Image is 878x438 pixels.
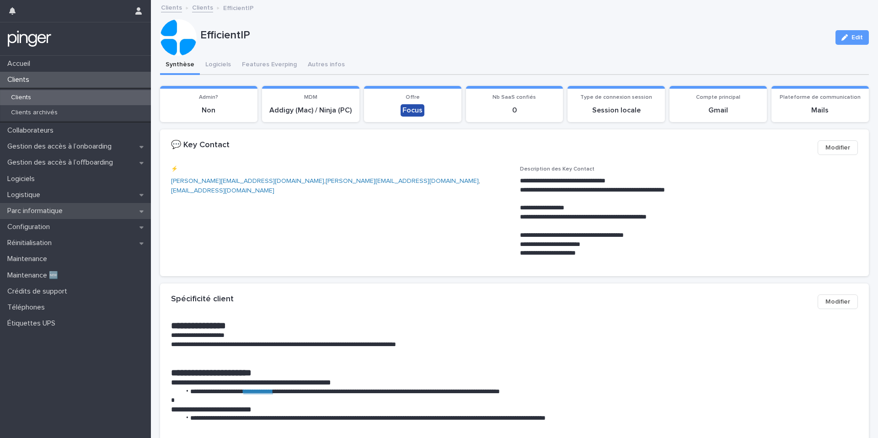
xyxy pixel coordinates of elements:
button: Edit [835,30,869,45]
p: Logiciels [4,175,42,183]
span: Compte principal [696,95,740,100]
p: EfficientIP [200,29,828,42]
span: Plateforme de communication [780,95,861,100]
img: mTgBEunGTSyRkCgitkcU [7,30,52,48]
div: Focus [401,104,424,117]
p: 0 [471,106,558,115]
p: Collaborateurs [4,126,61,135]
p: EfficientIP [223,2,254,12]
p: Clients archivés [4,109,65,117]
p: Téléphones [4,303,52,312]
p: Gestion des accès à l’offboarding [4,158,120,167]
button: Logiciels [200,56,236,75]
button: Features Everping [236,56,302,75]
button: Autres infos [302,56,350,75]
span: ⚡️ [171,166,178,172]
span: Description des Key Contact [520,166,594,172]
span: Nb SaaS confiés [493,95,536,100]
p: Mails [777,106,863,115]
p: Gmail [675,106,761,115]
span: Type de connexion session [580,95,652,100]
p: Addigy (Mac) / Ninja (PC) [268,106,354,115]
p: Session locale [573,106,659,115]
p: Parc informatique [4,207,70,215]
p: Réinitialisation [4,239,59,247]
span: Modifier [825,297,850,306]
span: Edit [851,34,863,41]
a: Clients [161,2,182,12]
h2: 💬 Key Contact [171,140,230,150]
a: [PERSON_NAME][EMAIL_ADDRESS][DOMAIN_NAME] [326,178,479,184]
button: Synthèse [160,56,200,75]
a: [PERSON_NAME][EMAIL_ADDRESS][DOMAIN_NAME] [171,178,324,184]
p: Étiquettes UPS [4,319,63,328]
p: , , [171,176,509,196]
span: Offre [406,95,420,100]
button: Modifier [818,140,858,155]
h2: Spécificité client [171,294,234,304]
p: Clients [4,94,38,101]
span: Admin? [199,95,218,100]
a: [EMAIL_ADDRESS][DOMAIN_NAME] [171,187,274,194]
p: Gestion des accès à l’onboarding [4,142,119,151]
button: Modifier [818,294,858,309]
p: Configuration [4,223,57,231]
span: Modifier [825,143,850,152]
p: Accueil [4,59,37,68]
p: Maintenance [4,255,54,263]
p: Non [166,106,252,115]
p: Clients [4,75,37,84]
span: MDM [304,95,317,100]
p: Logistique [4,191,48,199]
p: Maintenance 🆕 [4,271,65,280]
p: Crédits de support [4,287,75,296]
a: Clients [192,2,213,12]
